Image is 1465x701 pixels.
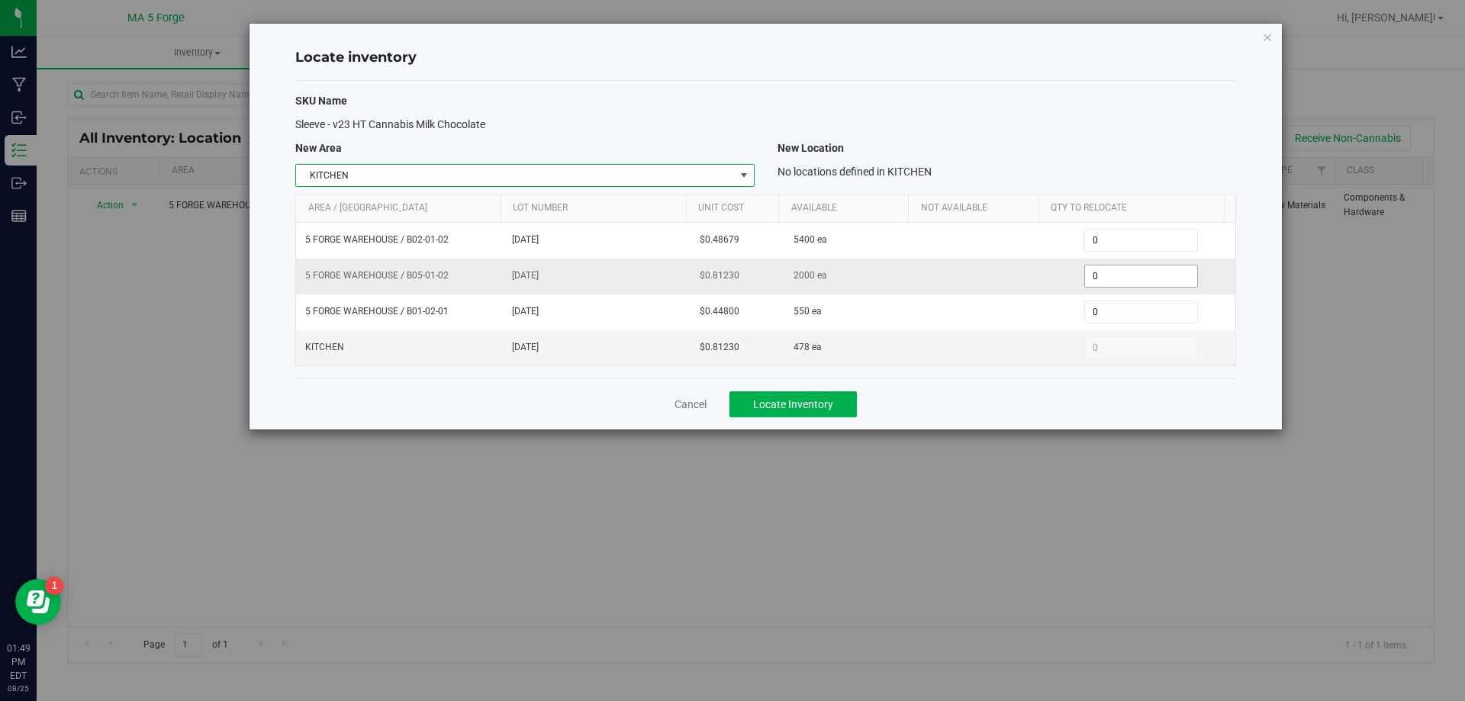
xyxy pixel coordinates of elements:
[296,165,734,186] span: KITCHEN
[794,304,822,319] span: 550 ea
[675,397,707,412] a: Cancel
[794,269,827,283] span: 2000 ea
[778,166,932,178] span: No locations defined in KITCHEN
[921,202,1033,214] a: Not Available
[308,202,495,214] a: Area / [GEOGRAPHIC_DATA]
[512,304,681,319] span: [DATE]
[1085,301,1197,323] input: 0
[305,233,449,247] span: 5 FORGE WAREHOUSE / B02-01-02
[512,233,681,247] span: [DATE]
[513,202,680,214] a: Lot Number
[729,391,857,417] button: Locate Inventory
[15,579,61,625] iframe: Resource center
[734,165,753,186] span: select
[295,95,347,107] span: SKU Name
[778,142,844,154] span: New Location
[305,304,449,319] span: 5 FORGE WAREHOUSE / B01-02-01
[1051,202,1219,214] a: Qty to Relocate
[753,398,833,410] span: Locate Inventory
[295,48,1236,68] h4: Locate inventory
[305,269,449,283] span: 5 FORGE WAREHOUSE / B05-01-02
[295,142,342,154] span: New Area
[794,340,822,355] span: 478 ea
[698,202,773,214] a: Unit Cost
[700,304,739,319] span: $0.44800
[1085,265,1197,287] input: 0
[791,202,903,214] a: Available
[700,269,739,283] span: $0.81230
[700,233,739,247] span: $0.48679
[794,233,827,247] span: 5400 ea
[512,340,681,355] span: [DATE]
[295,118,485,130] span: Sleeve - v23 HT Cannabis Milk Chocolate
[512,269,681,283] span: [DATE]
[45,577,63,595] iframe: Resource center unread badge
[1085,230,1197,251] input: 0
[700,340,739,355] span: $0.81230
[305,340,344,355] span: KITCHEN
